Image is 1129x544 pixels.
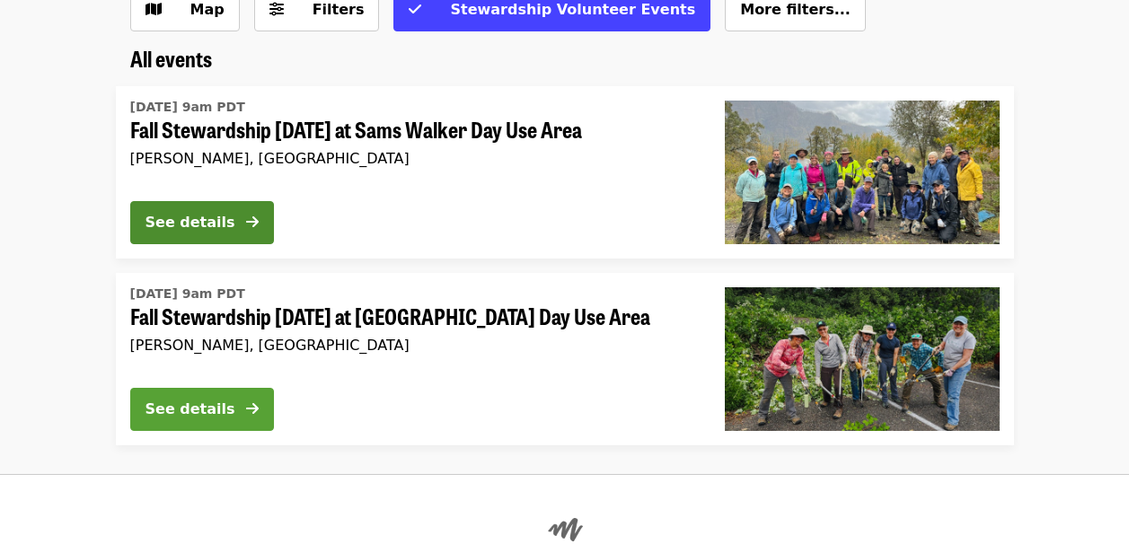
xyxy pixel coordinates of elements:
i: arrow-right icon [246,214,259,231]
i: check icon [409,1,421,18]
i: sliders-h icon [269,1,284,18]
span: Stewardship Volunteer Events [450,1,695,18]
i: map icon [146,1,162,18]
div: See details [146,399,235,420]
span: Map [190,1,225,18]
span: All events [130,42,212,74]
div: [PERSON_NAME], [GEOGRAPHIC_DATA] [130,150,696,167]
time: [DATE] 9am PDT [130,98,245,117]
button: See details [130,201,274,244]
i: arrow-right icon [246,400,259,417]
button: See details [130,388,274,431]
div: See details [146,212,235,233]
img: Fall Stewardship Saturday at St. Cloud Day Use Area organized by Friends Of The Columbia Gorge [725,287,1000,431]
time: [DATE] 9am PDT [130,285,245,303]
img: Fall Stewardship Saturday at Sams Walker Day Use Area organized by Friends Of The Columbia Gorge [725,101,1000,244]
a: See details for "Fall Stewardship Saturday at St. Cloud Day Use Area" [116,273,1014,445]
div: [PERSON_NAME], [GEOGRAPHIC_DATA] [130,337,696,354]
span: More filters... [740,1,851,18]
a: See details for "Fall Stewardship Saturday at Sams Walker Day Use Area" [116,86,1014,259]
span: Fall Stewardship [DATE] at Sams Walker Day Use Area [130,117,696,143]
span: Filters [313,1,365,18]
span: Fall Stewardship [DATE] at [GEOGRAPHIC_DATA] Day Use Area [130,303,696,329]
